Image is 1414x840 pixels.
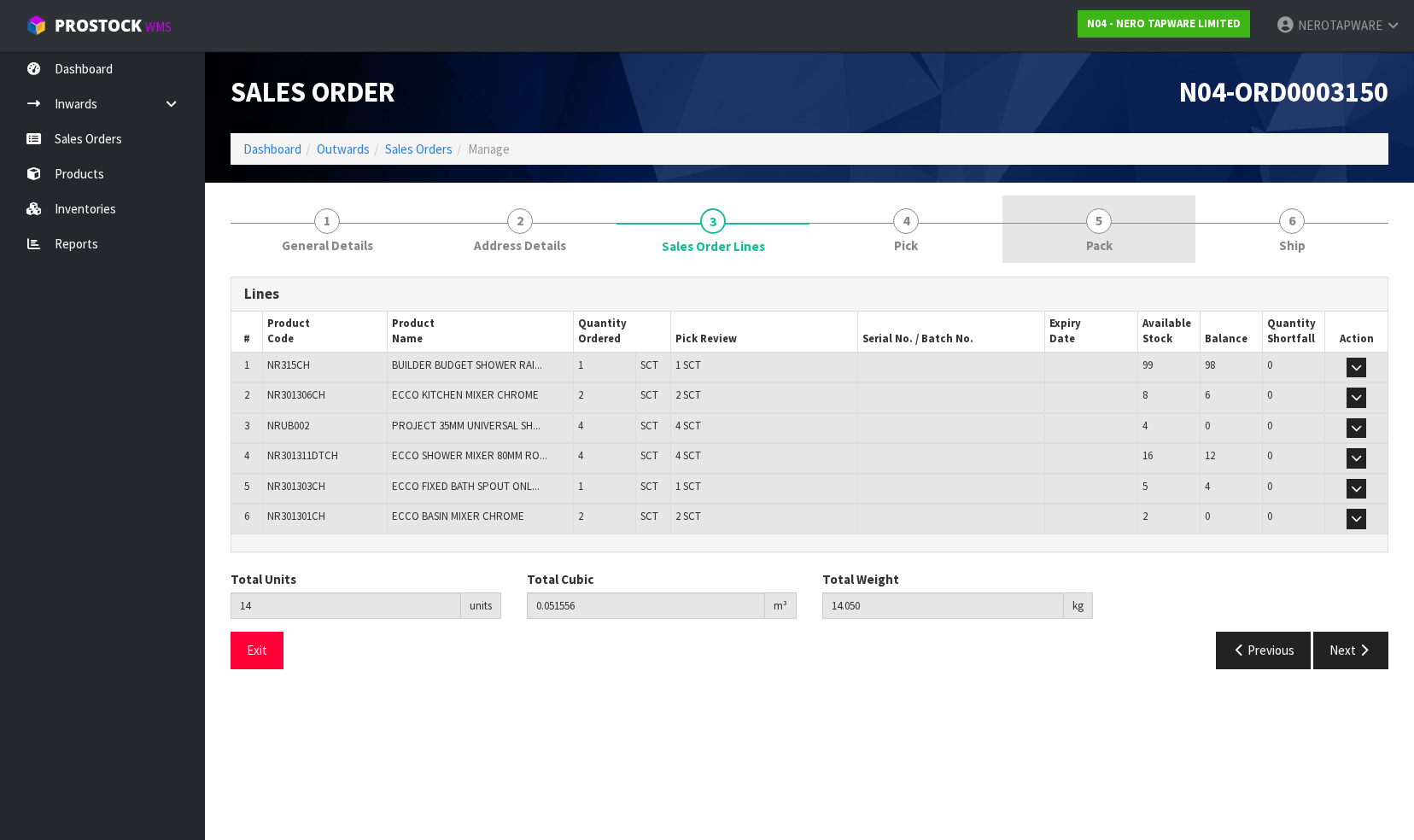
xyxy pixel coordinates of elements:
label: Total Cubic [527,570,593,588]
span: 4 [244,448,249,463]
span: Address Details [474,236,566,254]
span: 0 [1267,358,1272,372]
span: 2 [578,509,583,523]
span: ECCO FIXED BATH SPOUT ONL... [392,479,540,493]
span: 0 [1267,509,1272,523]
input: Total Weight [822,592,1064,619]
span: Sales Order [231,74,395,109]
span: 1 [244,358,249,372]
span: 0 [1267,418,1272,433]
label: Total Units [231,570,296,588]
h3: Lines [244,286,1375,302]
span: 2 [244,388,249,402]
span: 2 [507,208,533,234]
span: 99 [1142,358,1153,372]
span: NR301301CH [267,509,325,523]
span: SCT [640,418,658,433]
span: 3 [244,418,249,433]
span: 16 [1142,448,1153,463]
span: 4 SCT [675,448,701,463]
img: cube-alt.png [26,15,47,36]
span: SCT [640,358,658,372]
span: 5 [244,479,249,493]
th: Quantity Ordered [574,312,671,353]
th: Expiry Date [1044,312,1137,353]
div: m³ [765,592,797,620]
span: 1 SCT [675,479,701,493]
span: 3 [700,208,726,234]
span: NR315CH [267,358,310,372]
span: Pack [1086,236,1113,254]
input: Total Cubic [527,592,766,619]
span: 2 [578,388,583,402]
th: Available Stock [1138,312,1201,353]
span: 0 [1267,479,1272,493]
span: 6 [244,509,249,523]
span: 8 [1142,388,1148,402]
span: 0 [1205,509,1210,523]
span: SCT [640,509,658,523]
span: N04-ORD0003150 [1179,74,1388,109]
span: 2 SCT [675,509,701,523]
span: 0 [1267,448,1272,463]
span: 5 [1086,208,1112,234]
th: Serial No. / Batch No. [858,312,1045,353]
span: Sales Order Lines [231,264,1388,682]
span: 6 [1279,208,1305,234]
div: units [461,592,501,620]
span: Ship [1279,236,1306,254]
span: ECCO SHOWER MIXER 80MM RO... [392,448,547,463]
span: 4 SCT [675,418,701,433]
span: SCT [640,479,658,493]
span: 1 SCT [675,358,701,372]
span: NR301306CH [267,388,325,402]
span: 4 [578,448,583,463]
span: 4 [578,418,583,433]
span: 1 [578,358,583,372]
span: 4 [1205,479,1210,493]
span: General Details [282,236,373,254]
span: 2 SCT [675,388,701,402]
span: NEROTAPWARE [1298,17,1382,33]
span: ECCO BASIN MIXER CHROME [392,509,524,523]
span: ProStock [55,15,142,37]
button: Previous [1216,632,1312,668]
span: 6 [1205,388,1210,402]
span: 5 [1142,479,1148,493]
th: Balance [1201,312,1263,353]
th: Product Code [262,312,387,353]
input: Total Units [231,592,461,619]
span: 12 [1205,448,1215,463]
span: Sales Order Lines [662,237,765,255]
span: 98 [1205,358,1215,372]
span: SCT [640,388,658,402]
span: 4 [893,208,919,234]
th: Pick Review [671,312,858,353]
th: Quantity Shortfall [1263,312,1325,353]
th: # [231,312,262,353]
span: BUILDER BUDGET SHOWER RAI... [392,358,542,372]
a: Dashboard [243,141,301,157]
th: Action [1325,312,1388,353]
button: Next [1313,632,1388,668]
a: Outwards [317,141,370,157]
strong: N04 - NERO TAPWARE LIMITED [1087,16,1241,31]
button: Exit [231,632,283,668]
span: 1 [314,208,340,234]
div: kg [1064,592,1093,620]
span: NR301303CH [267,479,325,493]
span: PROJECT 35MM UNIVERSAL SH... [392,418,540,433]
span: 1 [578,479,583,493]
span: 0 [1205,418,1210,433]
span: SCT [640,448,658,463]
a: Sales Orders [385,141,453,157]
label: Total Weight [822,570,899,588]
span: NRUB002 [267,418,309,433]
span: ECCO KITCHEN MIXER CHROME [392,388,539,402]
span: 4 [1142,418,1148,433]
th: Product Name [387,312,574,353]
small: WMS [145,19,172,35]
span: 0 [1267,388,1272,402]
span: 2 [1142,509,1148,523]
span: Pick [894,236,918,254]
